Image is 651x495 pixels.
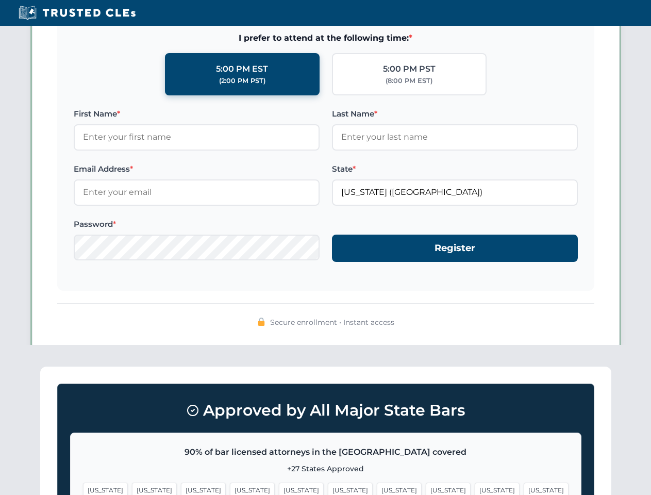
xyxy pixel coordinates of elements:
[332,108,578,120] label: Last Name
[74,163,320,175] label: Email Address
[74,218,320,230] label: Password
[83,463,569,474] p: +27 States Approved
[219,76,265,86] div: (2:00 PM PST)
[257,318,265,326] img: 🔒
[74,124,320,150] input: Enter your first name
[15,5,139,21] img: Trusted CLEs
[74,179,320,205] input: Enter your email
[270,317,394,328] span: Secure enrollment • Instant access
[332,179,578,205] input: Kentucky (KY)
[83,445,569,459] p: 90% of bar licensed attorneys in the [GEOGRAPHIC_DATA] covered
[386,76,432,86] div: (8:00 PM EST)
[216,62,268,76] div: 5:00 PM EST
[332,235,578,262] button: Register
[74,31,578,45] span: I prefer to attend at the following time:
[74,108,320,120] label: First Name
[70,397,581,424] h3: Approved by All Major State Bars
[383,62,436,76] div: 5:00 PM PST
[332,124,578,150] input: Enter your last name
[332,163,578,175] label: State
